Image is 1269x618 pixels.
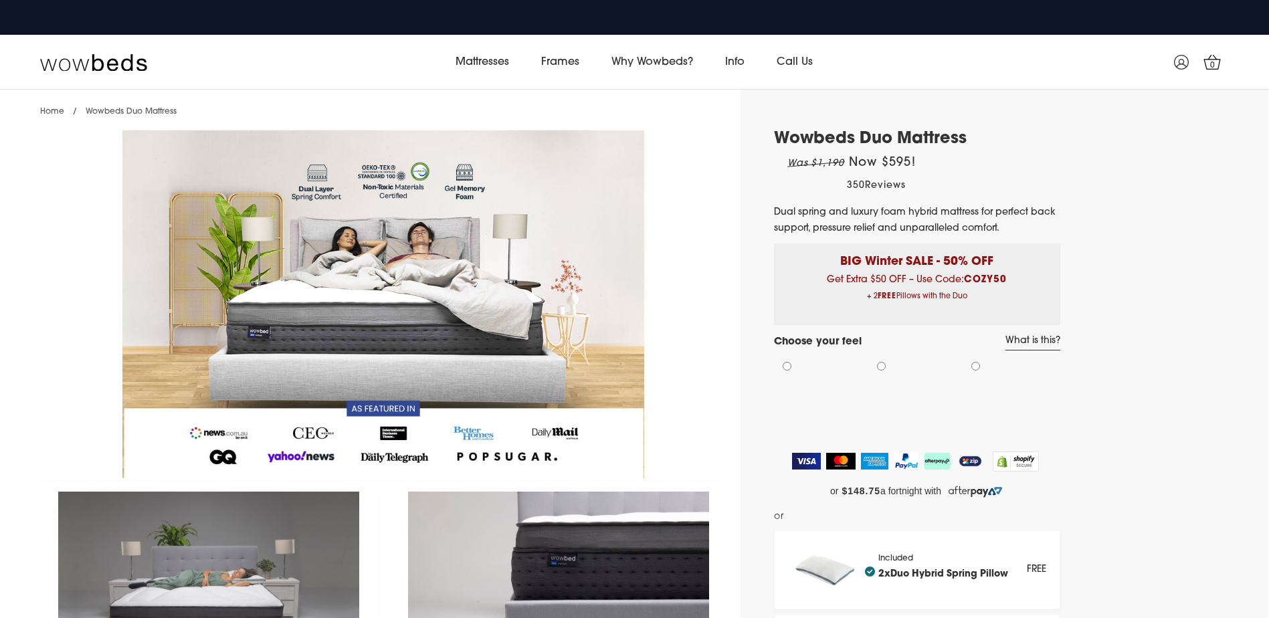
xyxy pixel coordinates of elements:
[784,243,1050,271] p: BIG Winter SALE - 50% OFF
[842,486,880,497] strong: $148.75
[792,453,821,470] img: Visa Logo
[861,453,888,470] img: American Express Logo
[774,335,862,350] h4: Choose your feel
[1206,59,1219,72] span: 0
[865,181,906,191] span: Reviews
[993,451,1040,472] img: Shopify secure badge
[865,566,1008,580] h4: 2x
[774,207,1056,233] span: Dual spring and luxury foam hybrid mattress for perfect back support, pressure relief and unparal...
[1195,45,1229,79] a: 0
[830,486,838,497] span: or
[40,53,147,72] img: Wow Beds Logo
[924,453,951,470] img: AfterPay Logo
[86,108,177,116] span: Wowbeds Duo Mattress
[40,108,64,116] a: Home
[525,43,595,81] a: Frames
[878,554,1008,585] div: Included
[709,43,761,81] a: Info
[1027,561,1046,578] div: FREE
[774,130,1060,149] h1: Wowbeds Duo Mattress
[774,508,784,525] span: or
[784,288,1050,305] span: + 2 Pillows with the Duo
[73,108,77,116] span: /
[964,275,1007,285] b: COZY50
[894,453,919,470] img: PayPal Logo
[761,43,829,81] a: Call Us
[787,159,845,169] em: Was $1,190
[880,486,941,497] span: a fortnight with
[849,157,916,169] span: Now $595!
[826,453,856,470] img: MasterCard Logo
[774,482,1060,502] a: or $148.75 a fortnight with
[1005,335,1060,350] a: What is this?
[956,453,984,470] img: ZipPay Logo
[784,275,1050,305] span: Get Extra $50 OFF – Use Code:
[440,43,525,81] a: Mattresses
[788,544,866,595] img: pillow_140x.png
[595,43,709,81] a: Why Wowbeds?
[40,90,177,124] nav: breadcrumbs
[847,181,865,191] span: 350
[890,569,1008,579] a: Duo Hybrid Spring Pillow
[878,293,896,300] b: FREE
